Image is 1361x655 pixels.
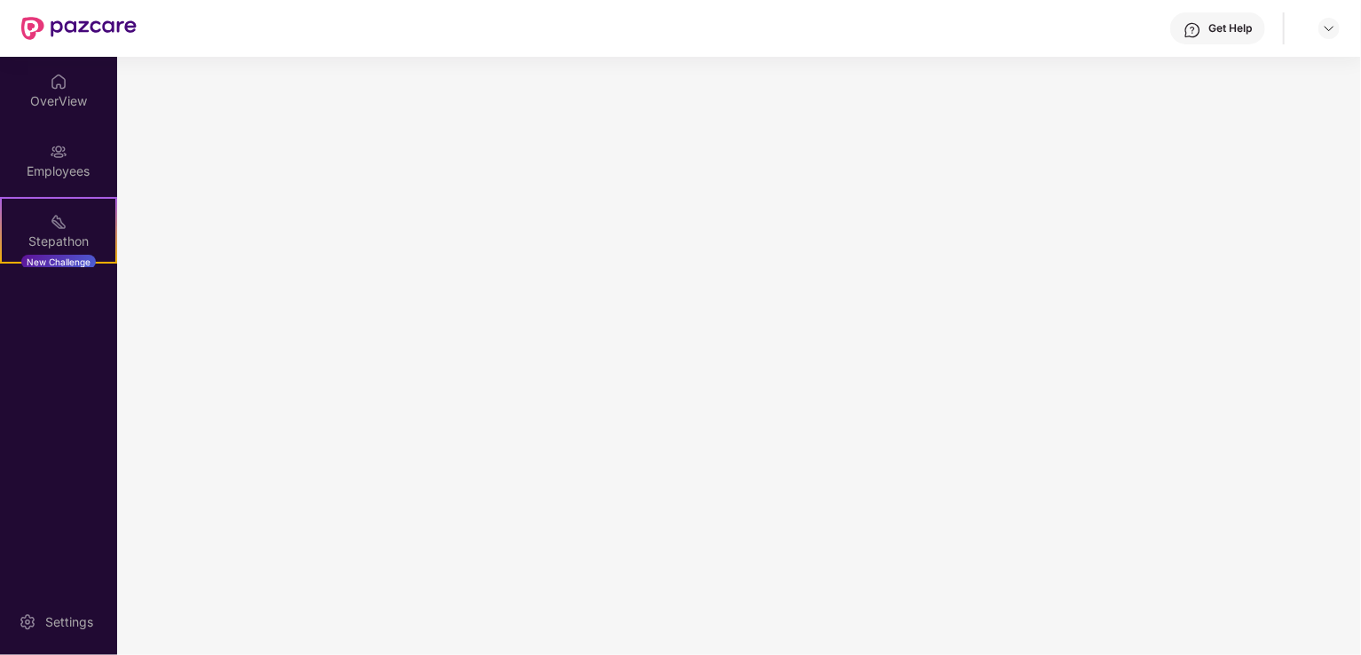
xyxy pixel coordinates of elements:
img: New Pazcare Logo [21,17,137,40]
div: Get Help [1208,21,1252,36]
img: svg+xml;base64,PHN2ZyBpZD0iRW1wbG95ZWVzIiB4bWxucz0iaHR0cDovL3d3dy53My5vcmcvMjAwMC9zdmciIHdpZHRoPS... [50,143,67,161]
div: Settings [40,613,98,631]
img: svg+xml;base64,PHN2ZyBpZD0iU2V0dGluZy0yMHgyMCIgeG1sbnM9Imh0dHA6Ly93d3cudzMub3JnLzIwMDAvc3ZnIiB3aW... [19,613,36,631]
img: svg+xml;base64,PHN2ZyBpZD0iSGVscC0zMngzMiIgeG1sbnM9Imh0dHA6Ly93d3cudzMub3JnLzIwMDAvc3ZnIiB3aWR0aD... [1184,21,1201,39]
img: svg+xml;base64,PHN2ZyBpZD0iSG9tZSIgeG1sbnM9Imh0dHA6Ly93d3cudzMub3JnLzIwMDAvc3ZnIiB3aWR0aD0iMjAiIG... [50,73,67,91]
div: Stepathon [2,233,115,250]
div: New Challenge [21,255,96,269]
img: svg+xml;base64,PHN2ZyB4bWxucz0iaHR0cDovL3d3dy53My5vcmcvMjAwMC9zdmciIHdpZHRoPSIyMSIgaGVpZ2h0PSIyMC... [50,213,67,231]
img: svg+xml;base64,PHN2ZyBpZD0iRHJvcGRvd24tMzJ4MzIiIHhtbG5zPSJodHRwOi8vd3d3LnczLm9yZy8yMDAwL3N2ZyIgd2... [1322,21,1336,36]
